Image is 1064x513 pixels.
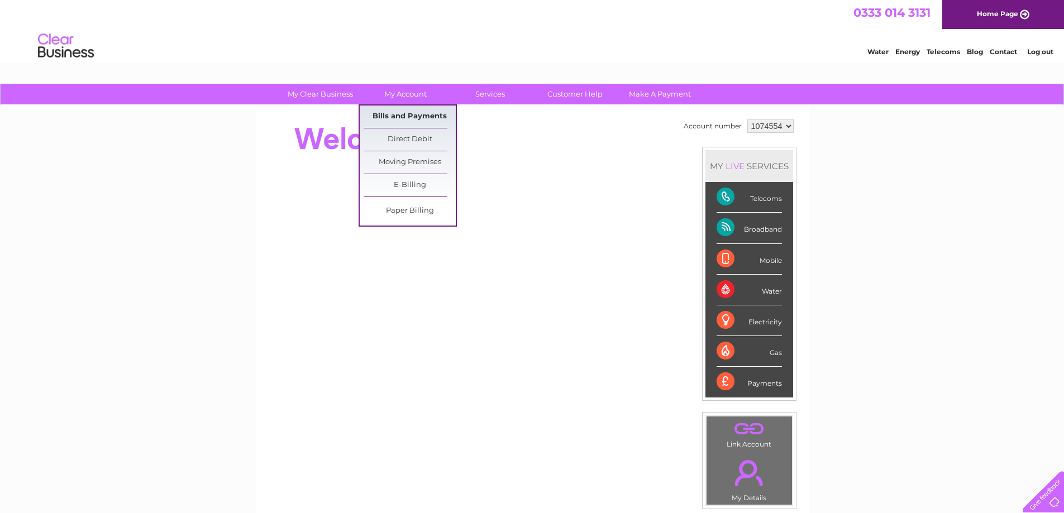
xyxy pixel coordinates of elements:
[37,29,94,63] img: logo.png
[364,128,456,151] a: Direct Debit
[927,47,960,56] a: Telecoms
[364,174,456,196] a: E-Billing
[717,275,782,305] div: Water
[681,117,745,136] td: Account number
[444,84,536,104] a: Services
[1027,47,1053,56] a: Log out
[867,47,889,56] a: Water
[706,450,793,505] td: My Details
[364,151,456,174] a: Moving Premises
[967,47,983,56] a: Blog
[717,305,782,336] div: Electricity
[853,6,931,20] a: 0333 014 3131
[717,213,782,243] div: Broadband
[274,84,366,104] a: My Clear Business
[705,150,793,182] div: MY SERVICES
[717,367,782,397] div: Payments
[723,161,747,171] div: LIVE
[990,47,1017,56] a: Contact
[364,106,456,128] a: Bills and Payments
[359,84,451,104] a: My Account
[364,200,456,222] a: Paper Billing
[269,6,796,54] div: Clear Business is a trading name of Verastar Limited (registered in [GEOGRAPHIC_DATA] No. 3667643...
[717,244,782,275] div: Mobile
[614,84,706,104] a: Make A Payment
[717,336,782,367] div: Gas
[895,47,920,56] a: Energy
[717,182,782,213] div: Telecoms
[709,453,789,492] a: .
[709,419,789,439] a: .
[706,416,793,451] td: Link Account
[529,84,621,104] a: Customer Help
